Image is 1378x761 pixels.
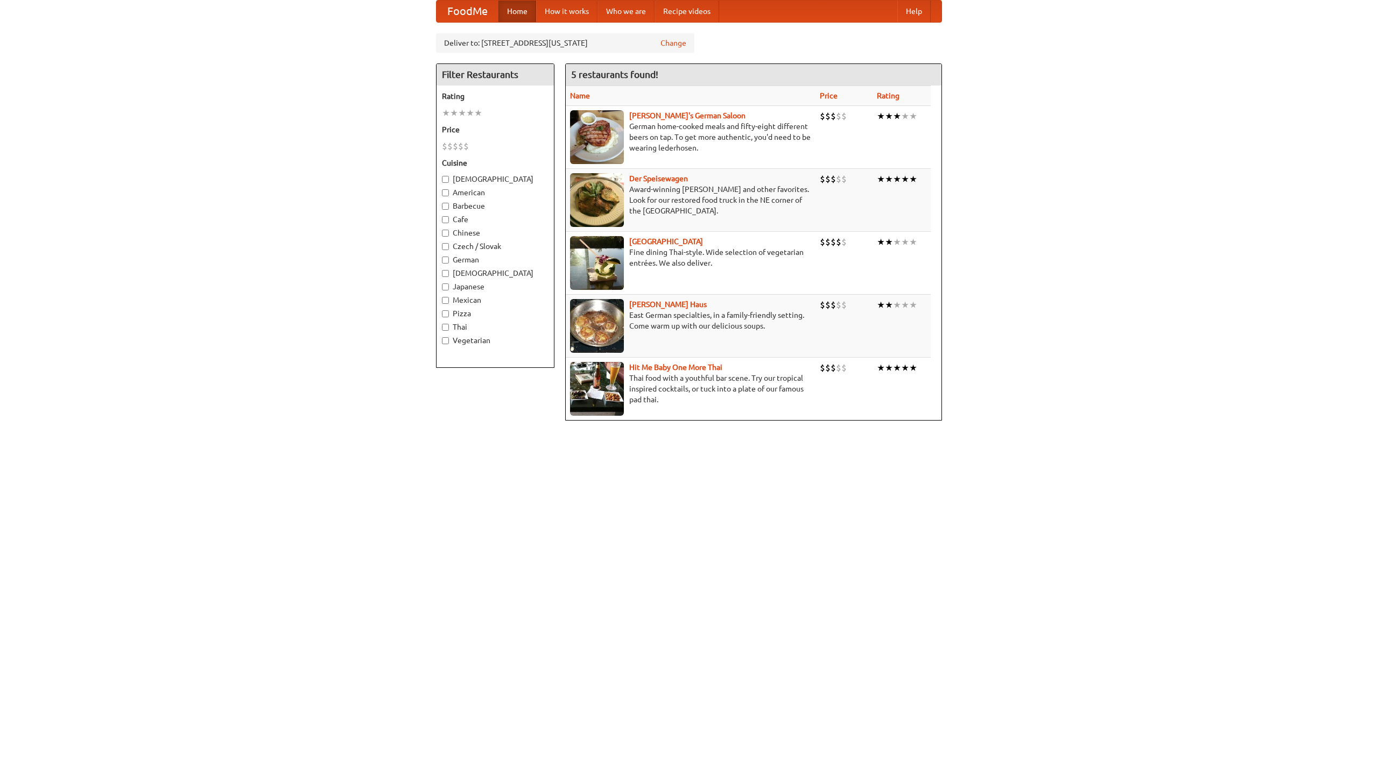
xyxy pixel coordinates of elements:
li: ★ [885,173,893,185]
li: ★ [885,236,893,248]
li: $ [442,140,447,152]
label: Mexican [442,295,549,305]
ng-pluralize: 5 restaurants found! [571,69,658,80]
li: ★ [893,173,901,185]
a: Rating [877,91,899,100]
li: ★ [909,173,917,185]
label: Barbecue [442,201,549,211]
li: ★ [877,110,885,122]
li: $ [836,299,841,311]
li: ★ [893,299,901,311]
img: kohlhaus.jpg [570,299,624,353]
p: Thai food with a youthful bar scene. Try our tropical inspired cocktails, or tuck into a plate of... [570,373,811,405]
li: ★ [893,236,901,248]
li: ★ [877,362,885,374]
li: $ [841,362,847,374]
li: $ [836,236,841,248]
a: Home [498,1,536,22]
li: $ [836,362,841,374]
li: ★ [450,107,458,119]
input: Cafe [442,216,449,223]
li: $ [463,140,469,152]
li: ★ [877,236,885,248]
li: $ [841,299,847,311]
li: ★ [901,362,909,374]
li: ★ [877,299,885,311]
h4: Filter Restaurants [437,64,554,86]
li: $ [825,299,831,311]
label: Japanese [442,281,549,292]
li: $ [825,173,831,185]
input: Mexican [442,297,449,304]
a: FoodMe [437,1,498,22]
label: Vegetarian [442,335,549,346]
input: Pizza [442,310,449,317]
li: ★ [909,362,917,374]
a: [PERSON_NAME] Haus [629,300,707,309]
input: Japanese [442,283,449,290]
input: Barbecue [442,203,449,210]
li: ★ [885,110,893,122]
li: ★ [474,107,482,119]
h5: Cuisine [442,158,549,168]
li: ★ [909,236,917,248]
li: $ [831,299,836,311]
input: Chinese [442,230,449,237]
input: [DEMOGRAPHIC_DATA] [442,176,449,183]
li: $ [825,110,831,122]
h5: Rating [442,91,549,102]
li: $ [447,140,453,152]
li: $ [820,236,825,248]
img: esthers.jpg [570,110,624,164]
li: $ [841,110,847,122]
li: $ [836,110,841,122]
label: German [442,254,549,265]
li: ★ [901,236,909,248]
li: $ [453,140,458,152]
a: [PERSON_NAME]'s German Saloon [629,111,746,120]
input: American [442,189,449,196]
label: Czech / Slovak [442,241,549,252]
label: [DEMOGRAPHIC_DATA] [442,174,549,184]
li: $ [831,236,836,248]
a: Price [820,91,838,100]
a: [GEOGRAPHIC_DATA] [629,237,703,246]
input: Vegetarian [442,337,449,344]
input: Czech / Slovak [442,243,449,250]
li: $ [831,362,836,374]
label: Thai [442,322,549,332]
li: $ [820,299,825,311]
a: Help [897,1,931,22]
li: $ [825,236,831,248]
li: ★ [442,107,450,119]
input: Thai [442,324,449,331]
li: ★ [893,362,901,374]
img: satay.jpg [570,236,624,290]
li: $ [841,173,847,185]
li: ★ [901,173,909,185]
a: Der Speisewagen [629,174,688,183]
h5: Price [442,124,549,135]
label: Chinese [442,227,549,238]
li: $ [820,173,825,185]
a: Hit Me Baby One More Thai [629,363,722,372]
li: ★ [893,110,901,122]
li: ★ [466,107,474,119]
a: Who we are [597,1,655,22]
label: [DEMOGRAPHIC_DATA] [442,268,549,279]
p: Award-winning [PERSON_NAME] and other favorites. Look for our restored food truck in the NE corne... [570,184,811,216]
img: babythai.jpg [570,362,624,416]
li: ★ [901,299,909,311]
p: German home-cooked meals and fifty-eight different beers on tap. To get more authentic, you'd nee... [570,121,811,153]
input: [DEMOGRAPHIC_DATA] [442,270,449,277]
li: $ [841,236,847,248]
label: American [442,187,549,198]
a: Change [660,38,686,48]
a: How it works [536,1,597,22]
a: Name [570,91,590,100]
li: $ [820,110,825,122]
